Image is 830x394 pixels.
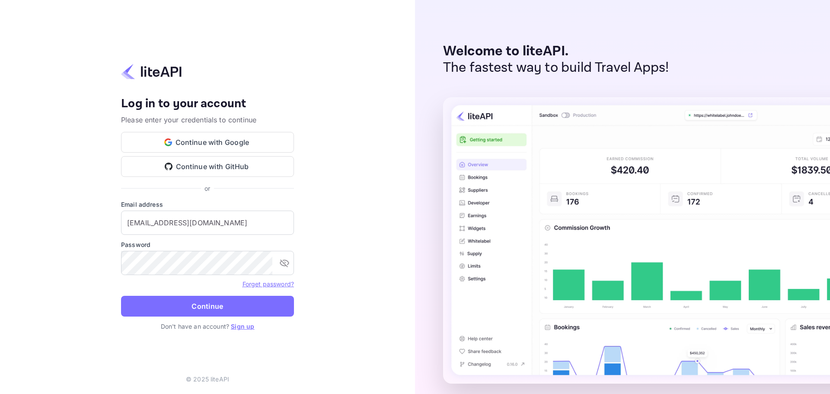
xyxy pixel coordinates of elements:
label: Password [121,240,294,249]
a: Forget password? [243,279,294,288]
p: The fastest way to build Travel Apps! [443,60,669,76]
label: Email address [121,200,294,209]
button: Continue with Google [121,132,294,153]
a: Sign up [231,323,254,330]
h4: Log in to your account [121,96,294,112]
p: Don't have an account? [121,322,294,331]
p: or [204,184,210,193]
button: Continue with GitHub [121,156,294,177]
p: Please enter your credentials to continue [121,115,294,125]
img: liteapi [121,63,182,80]
input: Enter your email address [121,211,294,235]
p: © 2025 liteAPI [186,375,229,384]
a: Forget password? [243,280,294,288]
p: Welcome to liteAPI. [443,43,669,60]
button: toggle password visibility [276,254,293,272]
button: Continue [121,296,294,317]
